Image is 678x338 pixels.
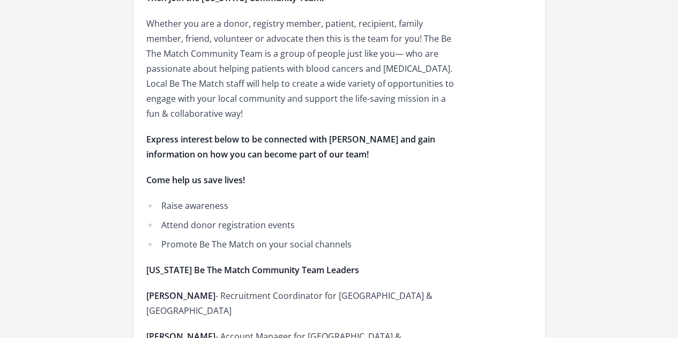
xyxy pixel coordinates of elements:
[161,219,295,231] span: Attend donor registration events
[146,174,245,186] span: Come help us save lives!
[146,18,454,119] span: Whether you are a donor, registry member, patient, recipient, family member, friend, volunteer or...
[146,290,215,302] span: [PERSON_NAME]
[146,290,433,317] span: - Recruitment Coordinator for [GEOGRAPHIC_DATA] & [GEOGRAPHIC_DATA]
[146,133,435,160] span: Express interest below to be connected with [PERSON_NAME] and gain information on how you can bec...
[161,200,228,212] span: Raise awareness
[146,264,359,276] span: [US_STATE] Be The Match Community Team Leaders
[161,238,352,250] span: Promote Be The Match on your social channels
